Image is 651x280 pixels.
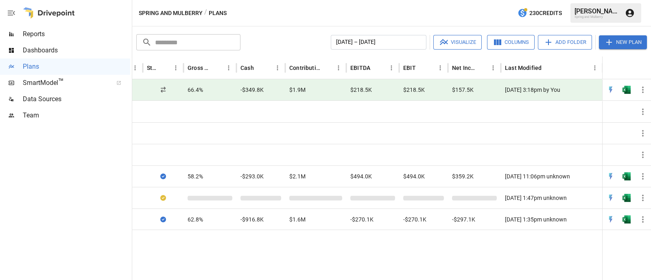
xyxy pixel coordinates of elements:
div: Open in Excel [623,86,631,94]
span: 62.8% [188,215,203,224]
div: [DATE] 1:47pm unknown [501,187,603,208]
button: Sort [159,62,170,74]
button: Contribution Profit column menu [333,62,344,74]
span: -$270.1K [403,215,426,224]
span: Plans [23,62,130,72]
button: Sort [542,62,554,74]
div: Gross Margin [188,65,211,71]
span: 66.4% [188,86,203,94]
span: Team [23,111,130,120]
div: Status [147,65,158,71]
div: [DATE] 11:06pm unknown [501,165,603,187]
button: Sort [640,62,651,74]
button: Sort [371,62,382,74]
button: [DATE] – [DATE] [331,35,426,50]
div: Open in Quick Edit [607,215,615,224]
button: Description column menu [129,62,141,74]
img: excel-icon.76473adf.svg [623,194,631,202]
img: excel-icon.76473adf.svg [623,215,631,224]
button: Add Folder [538,35,592,50]
div: Cash [240,65,254,71]
span: $359.2K [452,172,474,180]
div: Updating in progress [161,86,166,94]
div: Sync complete [160,215,166,224]
div: Net Income [452,65,475,71]
button: Visualize [433,35,482,50]
div: EBIT [403,65,416,71]
button: Sort [417,62,428,74]
span: -$916.8K [240,215,264,224]
span: Dashboards [23,46,130,55]
img: quick-edit-flash.b8aec18c.svg [607,86,615,94]
div: Open in Excel [623,172,631,180]
div: Open in Excel [623,215,631,224]
div: [DATE] 1:35pm unknown [501,208,603,230]
div: Contribution Profit [289,65,321,71]
div: Sync complete [160,172,166,180]
button: Spring and Mulberry [139,8,203,18]
div: EBITDA [350,65,370,71]
span: 230 Credits [529,8,562,18]
span: $1.6M [289,215,306,224]
span: -$297.1K [452,215,475,224]
button: Sort [255,62,266,74]
button: Cash column menu [272,62,283,74]
button: Net Income column menu [487,62,499,74]
div: Open in Quick Edit [607,194,615,202]
button: Gross Margin column menu [223,62,234,74]
button: Sort [212,62,223,74]
button: New Plan [599,35,647,49]
span: 58.2% [188,172,203,180]
img: quick-edit-flash.b8aec18c.svg [607,194,615,202]
div: [PERSON_NAME] [575,7,620,15]
div: Spring and Mulberry [575,15,620,19]
div: / [204,8,207,18]
img: quick-edit-flash.b8aec18c.svg [607,172,615,180]
button: Last Modified column menu [589,62,601,74]
span: -$293.0K [240,172,264,180]
span: Reports [23,29,130,39]
div: Open in Excel [623,194,631,202]
span: $218.5K [350,86,372,94]
div: [DATE] 3:18pm by You [501,79,603,101]
span: ™ [58,77,64,87]
span: SmartModel [23,78,107,88]
span: -$349.8K [240,86,264,94]
img: excel-icon.76473adf.svg [623,86,631,94]
div: Open in Quick Edit [607,86,615,94]
span: Data Sources [23,94,130,104]
span: $494.0K [350,172,372,180]
button: Status column menu [170,62,181,74]
img: quick-edit-flash.b8aec18c.svg [607,215,615,224]
button: Columns [487,35,535,50]
button: 230Credits [514,6,565,21]
span: $157.5K [452,86,474,94]
span: $494.0K [403,172,425,180]
button: EBIT column menu [435,62,446,74]
div: Last Modified [505,65,542,71]
img: excel-icon.76473adf.svg [623,172,631,180]
span: -$270.1K [350,215,374,224]
span: $1.9M [289,86,306,94]
div: Your plan has changes in Excel that are not reflected in the Drivepoint Data Warehouse, select "S... [160,194,166,202]
span: $2.1M [289,172,306,180]
button: Sort [321,62,333,74]
button: EBITDA column menu [386,62,397,74]
button: Sort [476,62,487,74]
div: Open in Quick Edit [607,172,615,180]
span: $218.5K [403,86,425,94]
